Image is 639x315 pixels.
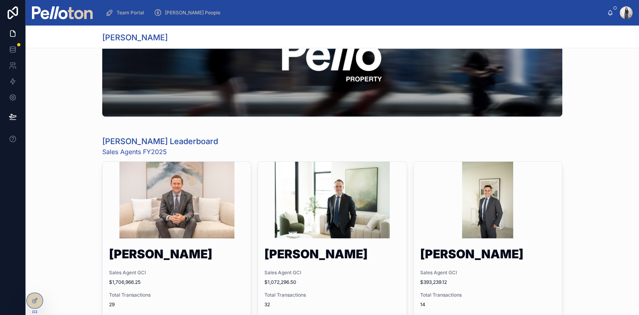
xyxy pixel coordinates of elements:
[102,32,168,43] h1: [PERSON_NAME]
[103,162,251,238] div: 4.jpg
[109,279,244,285] span: $1,706,966.25
[420,269,556,276] span: Sales Agent GCI
[99,4,607,22] div: scrollable content
[420,248,556,263] h1: [PERSON_NAME]
[151,6,226,20] a: [PERSON_NAME] People
[420,279,556,285] span: $393,239.12
[102,147,218,157] span: Sales Agents FY2025
[258,162,406,238] div: 2025-APPROVED.jpg
[102,136,218,147] h1: [PERSON_NAME] Leaderboard
[264,301,400,308] span: 32
[109,301,244,308] span: 29
[264,269,400,276] span: Sales Agent GCI
[103,6,150,20] a: Team Portal
[109,292,244,298] span: Total Transactions
[420,292,556,298] span: Total Transactions
[264,279,400,285] span: $1,072,296.50
[414,162,562,238] div: 2025-APPROVED.jpg
[165,10,220,16] span: [PERSON_NAME] People
[420,301,556,308] span: 14
[109,248,244,263] h1: [PERSON_NAME]
[264,292,400,298] span: Total Transactions
[264,248,400,263] h1: [PERSON_NAME]
[32,6,93,19] img: App logo
[117,10,144,16] span: Team Portal
[109,269,244,276] span: Sales Agent GCI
